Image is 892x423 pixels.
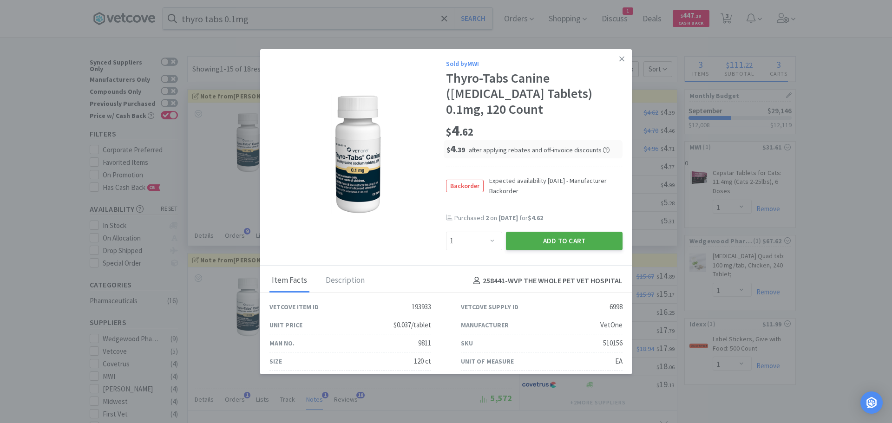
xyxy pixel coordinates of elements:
div: Unit Price [269,320,302,330]
div: Thyro-Tabs Canine ([MEDICAL_DATA] Tablets) 0.1mg, 120 Count [446,71,623,117]
span: $ [446,145,450,154]
span: [DATE] [498,214,518,222]
div: SKU [461,338,473,348]
div: Open Intercom Messenger [860,391,883,414]
span: Expected availability [DATE] - Manufacturer Backorder [484,176,623,196]
span: after applying rebates and off-invoice discounts [469,146,610,154]
span: . 39 [456,145,465,154]
div: Sold by MWI [446,59,623,69]
div: 120 ct [414,356,431,367]
div: Man No. [269,338,295,348]
div: Item Facts [269,269,309,293]
button: Add to Cart [506,232,623,250]
div: Vetcove Item ID [269,302,319,312]
div: 510156 [603,338,623,349]
span: Backorder [446,180,483,192]
div: Unit of Measure [461,356,514,366]
h4: 258441 - WVP THE WHOLE PET VET HOSPITAL [470,275,623,287]
div: B120 [417,374,431,385]
div: Size [269,356,282,366]
span: $ [446,125,452,138]
div: $5.31 [608,374,623,385]
div: 6998 [610,301,623,312]
span: . 62 [459,125,473,138]
div: Vetcove Supply ID [461,302,518,312]
div: VetOne [600,319,623,331]
div: Manufacturer [461,320,509,330]
div: $0.037/tablet [394,319,431,331]
div: EA [615,356,623,367]
span: 2 [485,214,489,222]
span: 4 [446,142,465,155]
div: Purchased on for [454,214,623,223]
div: 193933 [412,301,431,312]
div: 9811 [418,338,431,349]
span: 4 [446,121,473,140]
img: eb60b0389c5e4b81902753d7ef8a77e7_6998.png [331,94,384,215]
span: $4.62 [528,214,543,222]
div: Description [323,269,367,293]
